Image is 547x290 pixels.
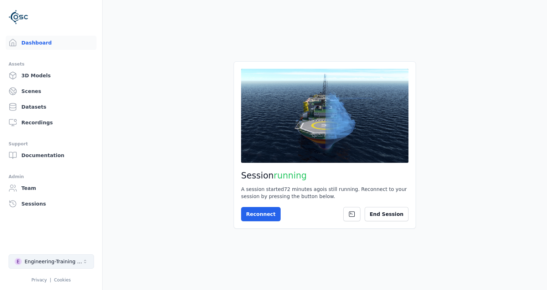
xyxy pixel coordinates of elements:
[6,181,97,195] a: Team
[6,115,97,130] a: Recordings
[9,254,94,269] button: Select a workspace
[241,207,281,221] button: Reconnect
[6,84,97,98] a: Scenes
[6,148,97,162] a: Documentation
[15,258,22,265] div: E
[241,186,408,200] div: A session started 72 minutes ago is still running. Reconnect to your session by pressing the butt...
[9,172,94,181] div: Admin
[6,100,97,114] a: Datasets
[9,60,94,68] div: Assets
[6,197,97,211] a: Sessions
[9,140,94,148] div: Support
[365,207,408,221] button: End Session
[6,36,97,50] a: Dashboard
[50,278,51,283] span: |
[25,258,82,265] div: Engineering-Training (SSO Staging)
[9,7,28,27] img: Logo
[6,68,97,83] a: 3D Models
[241,170,408,181] h2: Session
[274,171,307,181] span: running
[31,278,47,283] a: Privacy
[54,278,71,283] a: Cookies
